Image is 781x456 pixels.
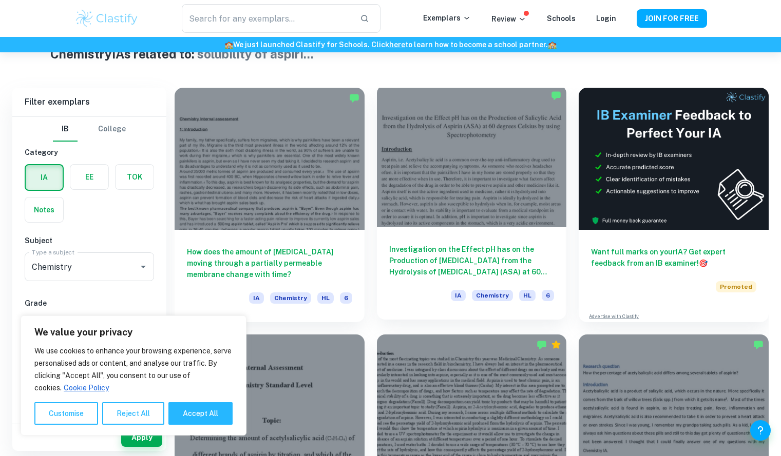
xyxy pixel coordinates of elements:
[340,292,352,304] span: 6
[187,246,352,280] h6: How does the amount of [MEDICAL_DATA] moving through a partially permeable membrane change with t...
[548,41,557,49] span: 🏫
[175,88,365,322] a: How does the amount of [MEDICAL_DATA] moving through a partially permeable membrane change with t...
[25,235,154,246] h6: Subject
[63,383,109,392] a: Cookie Policy
[519,290,536,301] span: HL
[389,41,405,49] a: here
[34,402,98,425] button: Customise
[102,402,164,425] button: Reject All
[542,290,554,301] span: 6
[753,340,764,350] img: Marked
[168,402,233,425] button: Accept All
[389,244,555,277] h6: Investigation on the Effect pH has on the Production of [MEDICAL_DATA] from the Hydrolysis of [ME...
[451,290,466,301] span: IA
[423,12,471,24] p: Exemplars
[224,41,233,49] span: 🏫
[491,13,526,25] p: Review
[377,88,567,322] a: Investigation on the Effect pH has on the Production of [MEDICAL_DATA] from the Hydrolysis of [ME...
[182,4,351,33] input: Search for any exemplars...
[596,14,616,23] a: Login
[716,281,756,292] span: Promoted
[53,117,126,142] div: Filter type choice
[591,246,756,269] h6: Want full marks on your IA ? Get expert feedback from an IB examiner!
[547,14,576,23] a: Schools
[116,165,154,189] button: TOK
[472,290,513,301] span: Chemistry
[317,292,334,304] span: HL
[699,259,708,267] span: 🎯
[25,147,154,158] h6: Category
[637,9,707,28] button: JOIN FOR FREE
[551,90,561,101] img: Marked
[589,313,639,320] a: Advertise with Clastify
[551,340,561,350] div: Premium
[50,45,731,63] h1: Chemistry IAs related to:
[197,47,314,61] span: solubility of aspiri ...
[12,88,166,116] h6: Filter exemplars
[750,420,771,441] button: Help and Feedback
[121,428,162,447] button: Apply
[21,315,246,435] div: We value your privacy
[26,165,63,190] button: IA
[34,326,233,339] p: We value your privacy
[349,93,359,103] img: Marked
[249,292,264,304] span: IA
[32,248,74,256] label: Type a subject
[70,165,108,189] button: EE
[579,88,769,322] a: Want full marks on yourIA? Get expert feedback from an IB examiner!PromotedAdvertise with Clastify
[579,88,769,230] img: Thumbnail
[25,298,154,309] h6: Grade
[98,117,126,142] button: College
[25,197,63,222] button: Notes
[74,8,140,29] img: Clastify logo
[2,39,779,50] h6: We just launched Clastify for Schools. Click to learn how to become a school partner.
[537,340,547,350] img: Marked
[136,260,150,274] button: Open
[53,117,78,142] button: IB
[270,292,311,304] span: Chemistry
[34,345,233,394] p: We use cookies to enhance your browsing experience, serve personalised ads or content, and analys...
